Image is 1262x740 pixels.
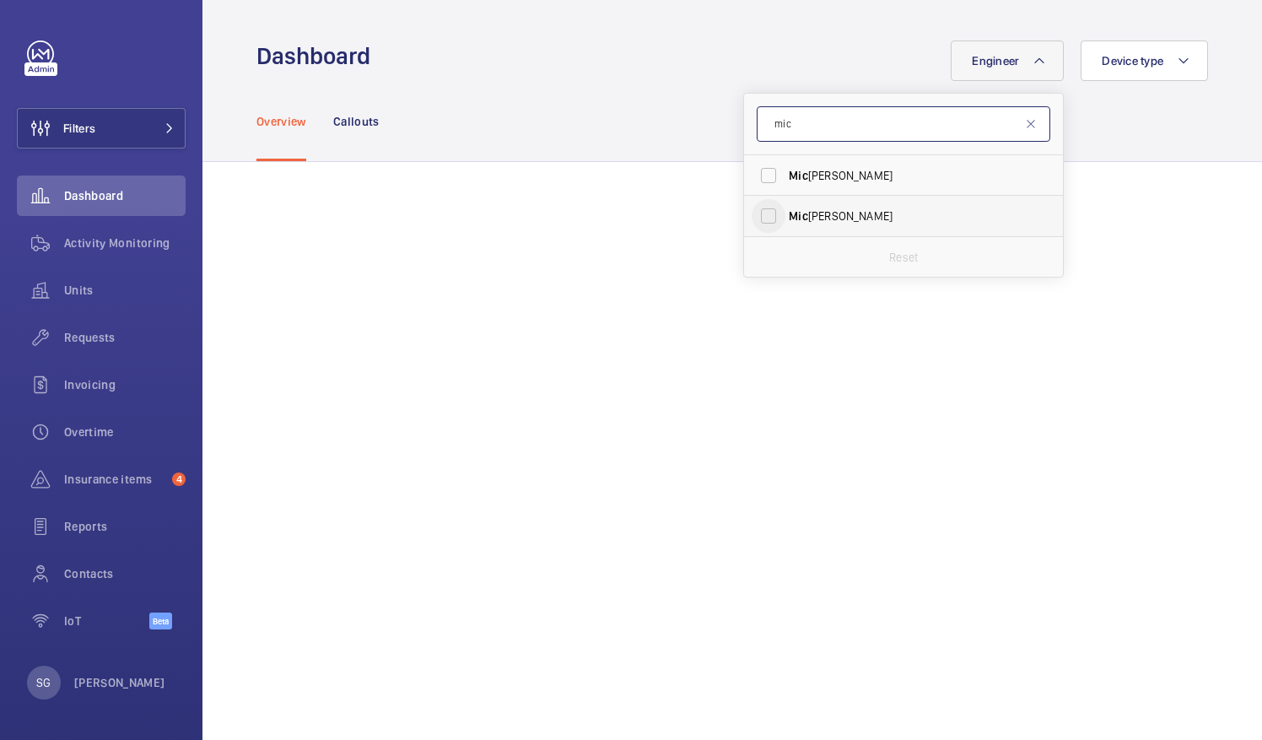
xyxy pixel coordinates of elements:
span: Invoicing [64,376,186,393]
span: Units [64,282,186,299]
button: Filters [17,108,186,149]
span: Device type [1102,54,1163,68]
button: Engineer [951,41,1064,81]
button: Device type [1081,41,1208,81]
span: Mic [789,209,808,223]
span: IoT [64,613,149,629]
p: Callouts [333,113,380,130]
span: Insurance items [64,471,165,488]
span: [PERSON_NAME] [789,167,1021,184]
span: Contacts [64,565,186,582]
span: Dashboard [64,187,186,204]
span: Overtime [64,424,186,440]
p: SG [36,674,51,691]
h1: Dashboard [256,41,380,72]
span: Engineer [972,54,1019,68]
input: Search by engineer [757,106,1050,142]
span: [PERSON_NAME] [789,208,1021,224]
span: Beta [149,613,172,629]
span: Activity Monitoring [64,235,186,251]
span: Requests [64,329,186,346]
p: Overview [256,113,306,130]
p: [PERSON_NAME] [74,674,165,691]
span: 4 [172,473,186,486]
span: Reports [64,518,186,535]
p: Reset [889,249,918,266]
span: Mic [789,169,808,182]
span: Filters [63,120,95,137]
